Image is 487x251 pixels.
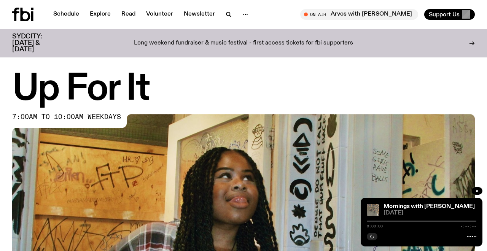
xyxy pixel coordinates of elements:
a: Newsletter [179,9,220,20]
a: Mornings with [PERSON_NAME] [384,203,475,210]
span: 0:00:00 [367,224,383,228]
a: Schedule [49,9,84,20]
p: Long weekend fundraiser & music festival - first access tickets for fbi supporters [134,40,353,47]
button: On AirArvos with [PERSON_NAME] [300,9,418,20]
span: -:--:-- [460,224,476,228]
span: [DATE] [384,210,476,216]
span: Support Us [429,11,460,18]
h3: SYDCITY: [DATE] & [DATE] [12,33,61,53]
a: Read [117,9,140,20]
a: Volunteer [142,9,178,20]
button: Support Us [424,9,475,20]
span: 7:00am to 10:00am weekdays [12,114,121,120]
h1: Up For It [12,72,475,106]
a: Explore [85,9,115,20]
